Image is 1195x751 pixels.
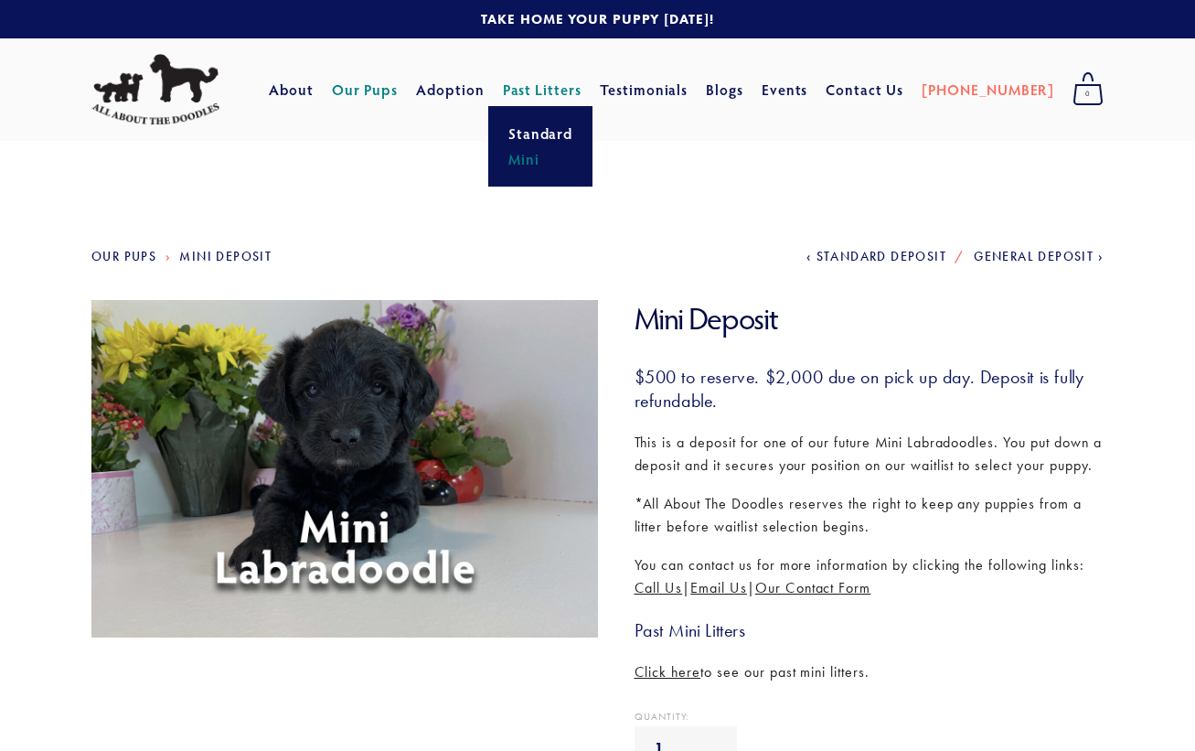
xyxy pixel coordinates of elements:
[635,492,1104,539] p: *All About The Doodles reserves the right to keep any puppies from a litter before waitlist selec...
[269,73,314,106] a: About
[84,300,605,638] img: Mini_Deposit.jpg
[416,73,485,106] a: Adoption
[179,249,272,264] a: Mini Deposit
[91,54,219,125] img: All About The Doodles
[600,73,688,106] a: Testimonials
[635,553,1104,600] p: You can contact us for more information by clicking the following links: | |
[690,579,747,596] a: Email Us
[635,660,1104,684] p: to see our past mini litters.
[635,712,1104,722] div: Quantity:
[706,73,743,106] a: Blogs
[755,579,870,596] a: Our Contact Form
[635,431,1104,477] p: This is a deposit for one of our future Mini Labradoodles. You put down a deposit and it secures ...
[635,300,1104,338] h1: Mini Deposit
[974,249,1104,264] a: General Deposit
[91,249,156,264] a: Our Pups
[635,663,701,681] a: Click here
[503,80,582,99] a: Past Litters
[503,121,579,146] a: Standard
[635,579,683,596] a: Call Us
[974,249,1094,264] span: General Deposit
[806,249,946,264] a: Standard Deposit
[826,73,903,106] a: Contact Us
[635,365,1104,413] h3: $500 to reserve. $2,000 due on pick up day. Deposit is fully refundable.
[1063,67,1113,113] a: 0 items in cart
[922,73,1054,106] a: [PHONE_NUMBER]
[1072,82,1104,106] span: 0
[635,618,1104,642] h3: Past Mini Litters
[332,73,399,106] a: Our Pups
[762,73,808,106] a: Events
[503,146,579,172] a: Mini
[816,249,946,264] span: Standard Deposit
